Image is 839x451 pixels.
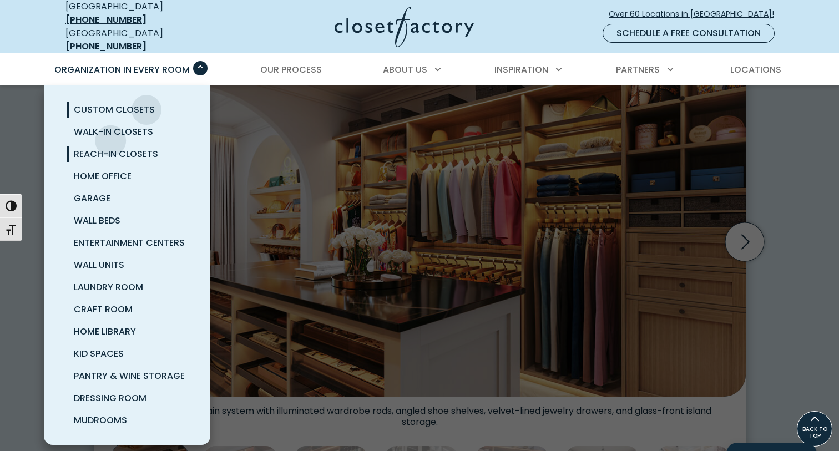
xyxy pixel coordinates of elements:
[74,281,143,293] span: Laundry Room
[47,54,792,85] nav: Primary Menu
[74,214,120,227] span: Wall Beds
[335,7,474,47] img: Closet Factory Logo
[616,63,660,76] span: Partners
[608,4,784,24] a: Over 60 Locations in [GEOGRAPHIC_DATA]!
[74,259,124,271] span: Wall Units
[74,303,133,316] span: Craft Room
[74,103,155,116] span: Custom Closets
[54,63,190,76] span: Organization in Every Room
[383,63,427,76] span: About Us
[494,63,548,76] span: Inspiration
[730,63,781,76] span: Locations
[74,392,146,404] span: Dressing Room
[260,63,322,76] span: Our Process
[609,8,783,20] span: Over 60 Locations in [GEOGRAPHIC_DATA]!
[74,414,127,427] span: Mudrooms
[74,325,136,338] span: Home Library
[797,411,832,447] a: BACK TO TOP
[74,125,153,138] span: Walk-In Closets
[65,13,146,26] a: [PHONE_NUMBER]
[603,24,775,43] a: Schedule a Free Consultation
[74,369,185,382] span: Pantry & Wine Storage
[65,27,226,53] div: [GEOGRAPHIC_DATA]
[74,192,110,205] span: Garage
[74,347,124,360] span: Kid Spaces
[74,170,132,183] span: Home Office
[65,40,146,53] a: [PHONE_NUMBER]
[797,426,832,439] span: BACK TO TOP
[74,236,185,249] span: Entertainment Centers
[74,148,158,160] span: Reach-In Closets
[44,85,210,445] ul: Organization in Every Room submenu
